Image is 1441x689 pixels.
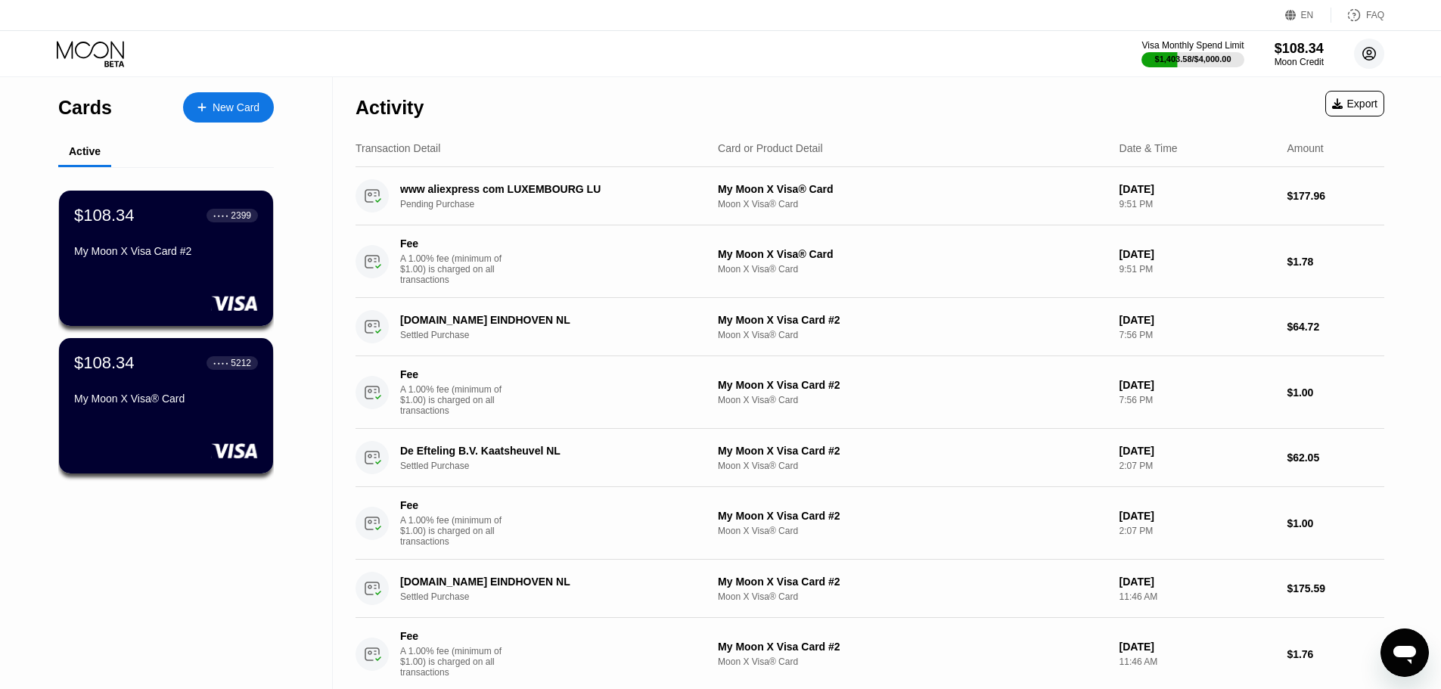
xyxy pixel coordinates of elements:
[1120,526,1275,536] div: 2:07 PM
[1155,54,1231,64] div: $1,403.58 / $4,000.00
[718,576,1107,588] div: My Moon X Visa Card #2
[718,591,1107,602] div: Moon X Visa® Card
[1287,386,1384,399] div: $1.00
[183,92,274,123] div: New Card
[400,237,506,250] div: Fee
[718,330,1107,340] div: Moon X Visa® Card
[400,314,694,326] div: [DOMAIN_NAME] EINDHOVEN NL
[356,429,1384,487] div: De Efteling B.V. Kaatsheuvel NLSettled PurchaseMy Moon X Visa Card #2Moon X Visa® Card[DATE]2:07 ...
[1275,57,1324,67] div: Moon Credit
[74,206,135,225] div: $108.34
[718,314,1107,326] div: My Moon X Visa Card #2
[356,225,1384,298] div: FeeA 1.00% fee (minimum of $1.00) is charged on all transactionsMy Moon X Visa® CardMoon X Visa® ...
[59,191,273,326] div: $108.34● ● ● ●2399My Moon X Visa Card #2
[1120,330,1275,340] div: 7:56 PM
[718,142,823,154] div: Card or Product Detail
[356,356,1384,429] div: FeeA 1.00% fee (minimum of $1.00) is charged on all transactionsMy Moon X Visa Card #2Moon X Visa...
[400,368,506,380] div: Fee
[718,183,1107,195] div: My Moon X Visa® Card
[1287,452,1384,464] div: $62.05
[1380,628,1429,677] iframe: Knop om het berichtenvenster te openen
[356,298,1384,356] div: [DOMAIN_NAME] EINDHOVEN NLSettled PurchaseMy Moon X Visa Card #2Moon X Visa® Card[DATE]7:56 PM$64.72
[718,461,1107,471] div: Moon X Visa® Card
[718,379,1107,391] div: My Moon X Visa Card #2
[400,445,694,457] div: De Efteling B.V. Kaatsheuvel NL
[1275,41,1324,67] div: $108.34Moon Credit
[718,248,1107,260] div: My Moon X Visa® Card
[400,630,506,642] div: Fee
[1120,656,1275,667] div: 11:46 AM
[1120,395,1275,405] div: 7:56 PM
[1120,379,1275,391] div: [DATE]
[231,358,251,368] div: 5212
[74,353,135,373] div: $108.34
[400,591,716,602] div: Settled Purchase
[400,384,514,416] div: A 1.00% fee (minimum of $1.00) is charged on all transactions
[1301,10,1314,20] div: EN
[718,199,1107,209] div: Moon X Visa® Card
[400,499,506,511] div: Fee
[1120,142,1178,154] div: Date & Time
[400,199,716,209] div: Pending Purchase
[1120,641,1275,653] div: [DATE]
[718,526,1107,536] div: Moon X Visa® Card
[1120,445,1275,457] div: [DATE]
[718,445,1107,457] div: My Moon X Visa Card #2
[400,646,514,678] div: A 1.00% fee (minimum of $1.00) is charged on all transactions
[356,560,1384,618] div: [DOMAIN_NAME] EINDHOVEN NLSettled PurchaseMy Moon X Visa Card #2Moon X Visa® Card[DATE]11:46 AM$1...
[1275,41,1324,57] div: $108.34
[718,656,1107,667] div: Moon X Visa® Card
[1120,461,1275,471] div: 2:07 PM
[400,330,716,340] div: Settled Purchase
[356,167,1384,225] div: www aliexpress com LUXEMBOURG LUPending PurchaseMy Moon X Visa® CardMoon X Visa® Card[DATE]9:51 P...
[1141,40,1244,51] div: Visa Monthly Spend Limit
[69,145,101,157] div: Active
[1287,648,1384,660] div: $1.76
[1120,264,1275,275] div: 9:51 PM
[213,213,228,218] div: ● ● ● ●
[74,245,258,257] div: My Moon X Visa Card #2
[1285,8,1331,23] div: EN
[718,264,1107,275] div: Moon X Visa® Card
[400,253,514,285] div: A 1.00% fee (minimum of $1.00) is charged on all transactions
[1120,591,1275,602] div: 11:46 AM
[1120,248,1275,260] div: [DATE]
[356,97,424,119] div: Activity
[718,510,1107,522] div: My Moon X Visa Card #2
[1287,517,1384,529] div: $1.00
[1287,190,1384,202] div: $177.96
[1120,183,1275,195] div: [DATE]
[1287,142,1323,154] div: Amount
[356,487,1384,560] div: FeeA 1.00% fee (minimum of $1.00) is charged on all transactionsMy Moon X Visa Card #2Moon X Visa...
[213,101,259,114] div: New Card
[400,183,694,195] div: www aliexpress com LUXEMBOURG LU
[1325,91,1384,116] div: Export
[400,461,716,471] div: Settled Purchase
[1141,40,1244,67] div: Visa Monthly Spend Limit$1,403.58/$4,000.00
[718,395,1107,405] div: Moon X Visa® Card
[1331,8,1384,23] div: FAQ
[718,641,1107,653] div: My Moon X Visa Card #2
[1120,510,1275,522] div: [DATE]
[1287,582,1384,594] div: $175.59
[1366,10,1384,20] div: FAQ
[1287,321,1384,333] div: $64.72
[74,393,258,405] div: My Moon X Visa® Card
[213,361,228,365] div: ● ● ● ●
[231,210,251,221] div: 2399
[1120,314,1275,326] div: [DATE]
[1120,576,1275,588] div: [DATE]
[58,97,112,119] div: Cards
[400,515,514,547] div: A 1.00% fee (minimum of $1.00) is charged on all transactions
[1287,256,1384,268] div: $1.78
[400,576,694,588] div: [DOMAIN_NAME] EINDHOVEN NL
[1120,199,1275,209] div: 9:51 PM
[356,142,440,154] div: Transaction Detail
[59,338,273,473] div: $108.34● ● ● ●5212My Moon X Visa® Card
[1332,98,1377,110] div: Export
